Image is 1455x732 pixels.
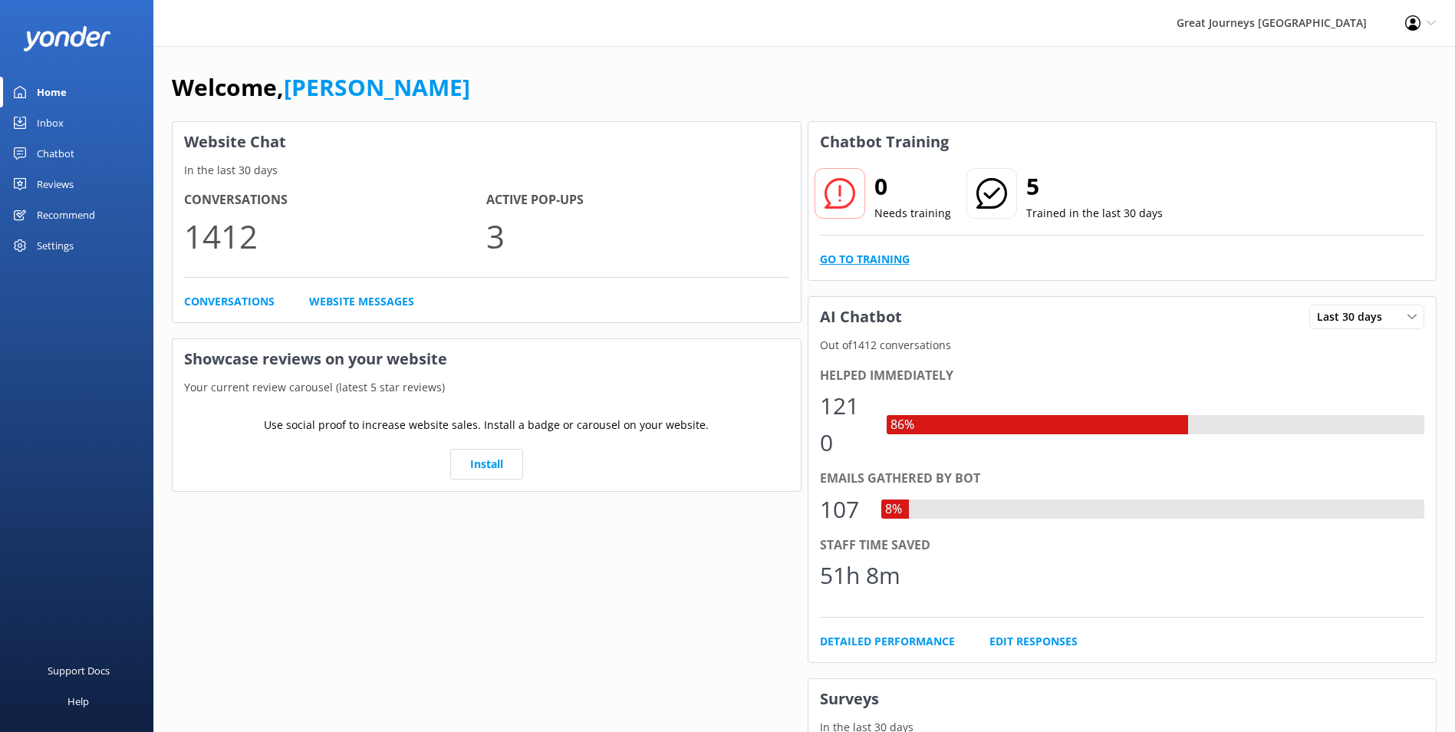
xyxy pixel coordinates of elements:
h3: Website Chat [173,122,801,162]
a: Conversations [184,293,275,310]
h3: Showcase reviews on your website [173,339,801,379]
div: Chatbot [37,138,74,169]
div: 107 [820,491,866,528]
p: Your current review carousel (latest 5 star reviews) [173,379,801,396]
div: Support Docs [48,655,110,686]
p: In the last 30 days [173,162,801,179]
div: 51h 8m [820,557,900,594]
a: Detailed Performance [820,633,955,650]
p: 3 [486,210,788,262]
div: Helped immediately [820,366,1425,386]
a: Go to Training [820,251,910,268]
a: [PERSON_NAME] [284,71,470,103]
p: 1412 [184,210,486,262]
div: Help [67,686,89,717]
h1: Welcome, [172,69,470,106]
p: Needs training [874,205,951,222]
img: yonder-white-logo.png [23,26,111,51]
h3: Surveys [808,679,1437,719]
div: Home [37,77,67,107]
a: Install [450,449,523,480]
div: 1210 [820,387,871,461]
h4: Active Pop-ups [486,190,788,210]
div: Recommend [37,199,95,230]
div: Reviews [37,169,74,199]
p: Out of 1412 conversations [808,337,1437,354]
h2: 0 [874,168,951,205]
div: Staff time saved [820,536,1425,556]
div: Settings [37,230,74,261]
h4: Conversations [184,190,486,210]
h3: Chatbot Training [808,122,960,162]
h2: 5 [1026,168,1163,205]
p: Use social proof to increase website sales. Install a badge or carousel on your website. [264,417,709,434]
a: Website Messages [309,293,414,310]
p: Trained in the last 30 days [1026,205,1163,222]
span: Last 30 days [1317,308,1391,325]
a: Edit Responses [989,633,1078,650]
div: Inbox [37,107,64,138]
h3: AI Chatbot [808,297,913,337]
div: Emails gathered by bot [820,469,1425,489]
div: 8% [881,500,906,519]
div: 86% [887,415,918,435]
